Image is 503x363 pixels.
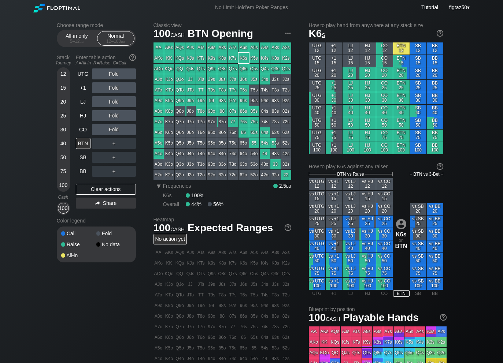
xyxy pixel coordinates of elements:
[76,110,90,121] div: HJ
[58,96,69,107] div: 20
[343,92,359,104] div: LJ 30
[410,42,426,55] div: SB 12
[238,42,249,53] div: A6s
[154,127,164,138] div: A6o
[196,159,206,169] div: T3o
[92,138,136,149] div: ＋
[175,117,185,127] div: Q7o
[154,74,164,85] div: AJo
[427,105,443,117] div: BB 40
[343,117,359,129] div: LJ 50
[281,85,291,95] div: T2s
[309,28,325,39] span: K6
[249,42,259,53] div: A5s
[207,149,217,159] div: 94o
[410,130,426,142] div: SB 75
[196,106,206,116] div: T8o
[270,53,281,63] div: K3s
[249,159,259,169] div: 53o
[376,142,393,154] div: CO 100
[185,96,196,106] div: J9o
[175,96,185,106] div: Q9o
[185,138,196,148] div: J5o
[217,53,228,63] div: K8s
[238,106,249,116] div: 86s
[196,138,206,148] div: T5o
[217,85,228,95] div: T8s
[60,31,94,45] div: All-in only
[249,85,259,95] div: T5s
[154,117,164,127] div: A7o
[376,92,393,104] div: CO 30
[343,105,359,117] div: LJ 40
[249,64,259,74] div: Q5s
[410,55,426,67] div: SB 15
[54,60,73,66] div: Tourney
[427,117,443,129] div: BB 50
[154,149,164,159] div: A4o
[217,138,228,148] div: 85o
[61,253,96,258] div: All-in
[270,74,281,85] div: J3s
[185,42,196,53] div: AJs
[154,106,164,116] div: A8o
[62,39,92,44] div: 5 – 12
[96,242,132,247] div: No data
[260,117,270,127] div: 74s
[207,96,217,106] div: 99
[164,170,174,180] div: K2o
[228,127,238,138] div: 76o
[260,127,270,138] div: 64s
[196,96,206,106] div: T9o
[238,96,249,106] div: 96s
[76,96,90,107] div: LJ
[281,74,291,85] div: J2s
[359,117,376,129] div: HJ 50
[185,159,196,169] div: J3o
[410,117,426,129] div: SB 50
[326,130,342,142] div: +1 75
[207,159,217,169] div: 93o
[270,42,281,53] div: A3s
[196,85,206,95] div: TT
[164,106,174,116] div: K8o
[309,80,325,92] div: UTG 25
[76,124,90,135] div: CO
[260,74,270,85] div: J4s
[164,149,174,159] div: K4o
[449,4,467,10] span: figtaz50
[164,42,174,53] div: AKs
[207,85,217,95] div: T9s
[154,42,164,53] div: AA
[393,142,410,154] div: BTN 100
[228,106,238,116] div: 87s
[281,42,291,53] div: A2s
[175,74,185,85] div: QJo
[217,106,228,116] div: 88
[326,80,342,92] div: +1 25
[260,64,270,74] div: Q4s
[204,4,299,12] div: No Limit Hold’em Poker Ranges
[228,74,238,85] div: J7s
[92,68,136,79] div: Fold
[175,127,185,138] div: Q6o
[359,105,376,117] div: HJ 40
[322,30,325,38] span: s
[359,67,376,79] div: HJ 20
[185,64,196,74] div: QJs
[185,53,196,63] div: KJs
[76,82,90,93] div: +1
[76,68,90,79] div: UTG
[92,152,136,163] div: ＋
[76,52,136,68] div: Enter table action
[164,127,174,138] div: K6o
[326,117,342,129] div: +1 50
[154,22,291,28] h2: Classic view
[436,162,444,171] img: help.32db89a4.svg
[196,53,206,63] div: KTs
[207,117,217,127] div: 97o
[284,224,292,232] img: help.32db89a4.svg
[196,149,206,159] div: T4o
[447,3,471,11] div: ▾
[207,74,217,85] div: J9s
